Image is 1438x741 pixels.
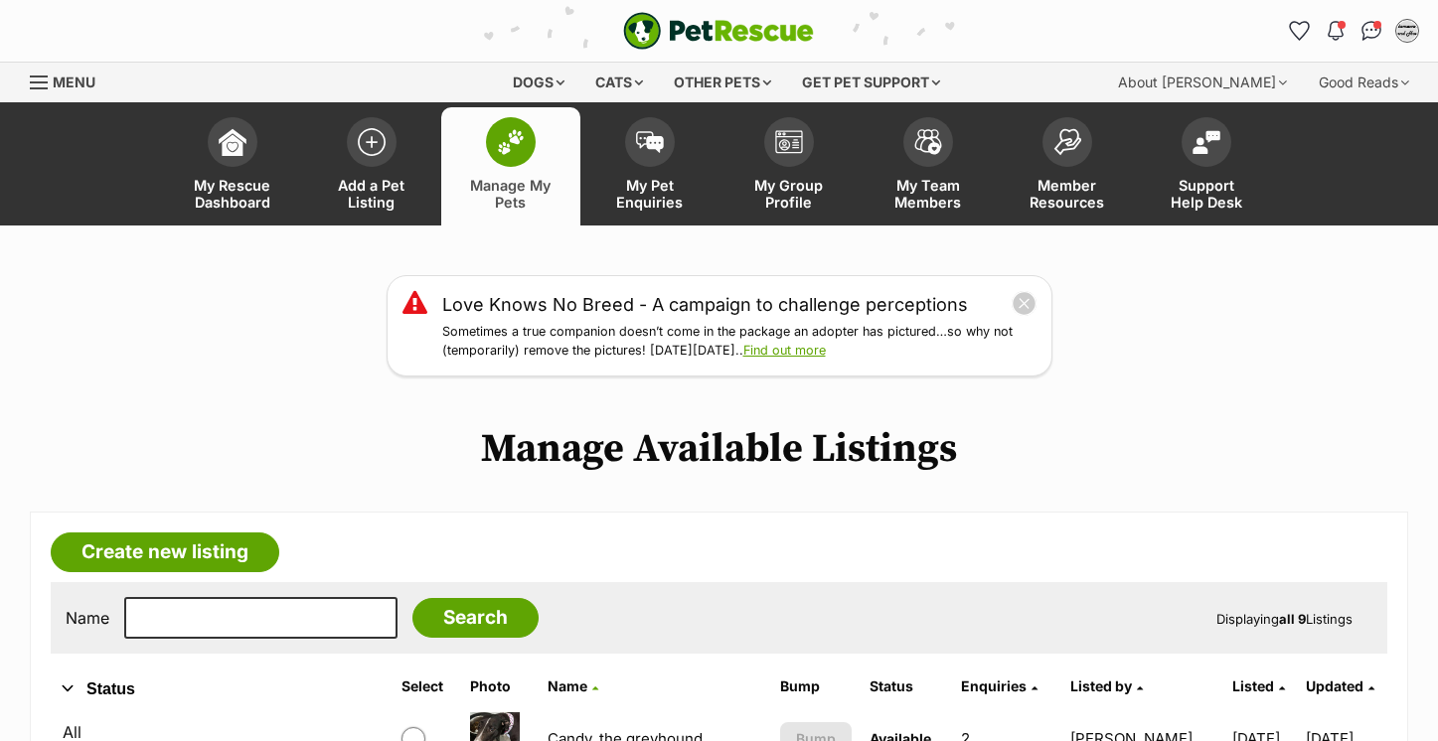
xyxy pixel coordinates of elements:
a: Member Resources [998,107,1137,225]
a: Updated [1306,677,1374,694]
img: group-profile-icon-3fa3cf56718a62981997c0bc7e787c4b2cf8bcc04b72c1350f741eb67cf2f40e.svg [775,130,803,154]
input: Search [412,598,539,638]
span: Updated [1306,677,1363,694]
img: Jasmin profile pic [1397,21,1417,41]
span: My Group Profile [744,177,834,211]
span: Name [548,677,587,694]
div: Other pets [660,63,785,102]
a: Create new listing [51,532,279,572]
span: Displaying Listings [1216,611,1353,627]
a: Listed [1232,677,1285,694]
img: manage-my-pets-icon-02211641906a0b7f246fdf0571729dbe1e7629f14944591b6c1af311fb30b64b.svg [497,129,525,155]
button: close [1012,291,1037,316]
a: Support Help Desk [1137,107,1276,225]
a: My Rescue Dashboard [163,107,302,225]
span: Listed by [1070,677,1132,694]
span: Menu [53,74,95,90]
a: Manage My Pets [441,107,580,225]
a: My Pet Enquiries [580,107,719,225]
img: logo-e224e6f780fb5917bec1dbf3a21bbac754714ae5b6737aabdf751b685950b380.svg [623,12,814,50]
a: Enquiries [961,677,1038,694]
th: Select [394,670,460,702]
span: My Team Members [883,177,973,211]
div: Dogs [499,63,578,102]
a: Name [548,677,598,694]
button: Status [51,676,372,702]
img: add-pet-listing-icon-0afa8454b4691262ce3f59096e99ab1cd57d4a30225e0717b998d2c9b9846f56.svg [358,128,386,156]
th: Photo [462,670,538,702]
span: Listed [1232,677,1274,694]
span: Support Help Desk [1162,177,1251,211]
a: Love Knows No Breed - A campaign to challenge perceptions [442,291,968,318]
div: About [PERSON_NAME] [1104,63,1301,102]
img: help-desk-icon-fdf02630f3aa405de69fd3d07c3f3aa587a6932b1a1747fa1d2bba05be0121f9.svg [1193,130,1220,154]
a: Listed by [1070,677,1143,694]
a: Add a Pet Listing [302,107,441,225]
a: Favourites [1284,15,1316,47]
a: Find out more [743,343,826,358]
img: member-resources-icon-8e73f808a243e03378d46382f2149f9095a855e16c252ad45f914b54edf8863c.svg [1053,128,1081,155]
strong: all 9 [1279,611,1306,627]
a: Menu [30,63,109,98]
a: Conversations [1356,15,1387,47]
label: Name [66,609,109,627]
span: My Rescue Dashboard [188,177,277,211]
img: team-members-icon-5396bd8760b3fe7c0b43da4ab00e1e3bb1a5d9ba89233759b79545d2d3fc5d0d.svg [914,129,942,155]
div: Cats [581,63,657,102]
a: My Team Members [859,107,998,225]
th: Bump [772,670,860,702]
img: dashboard-icon-eb2f2d2d3e046f16d808141f083e7271f6b2e854fb5c12c21221c1fb7104beca.svg [219,128,246,156]
div: Get pet support [788,63,954,102]
span: Member Resources [1023,177,1112,211]
span: Add a Pet Listing [327,177,416,211]
img: pet-enquiries-icon-7e3ad2cf08bfb03b45e93fb7055b45f3efa6380592205ae92323e6603595dc1f.svg [636,131,664,153]
div: Good Reads [1305,63,1423,102]
button: My account [1391,15,1423,47]
th: Status [862,670,951,702]
img: chat-41dd97257d64d25036548639549fe6c8038ab92f7586957e7f3b1b290dea8141.svg [1361,21,1382,41]
a: My Group Profile [719,107,859,225]
img: notifications-46538b983faf8c2785f20acdc204bb7945ddae34d4c08c2a6579f10ce5e182be.svg [1328,21,1344,41]
ul: Account quick links [1284,15,1423,47]
a: PetRescue [623,12,814,50]
button: Notifications [1320,15,1352,47]
span: translation missing: en.admin.listings.index.attributes.enquiries [961,677,1027,694]
span: Manage My Pets [466,177,556,211]
span: My Pet Enquiries [605,177,695,211]
p: Sometimes a true companion doesn’t come in the package an adopter has pictured…so why not (tempor... [442,323,1037,361]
